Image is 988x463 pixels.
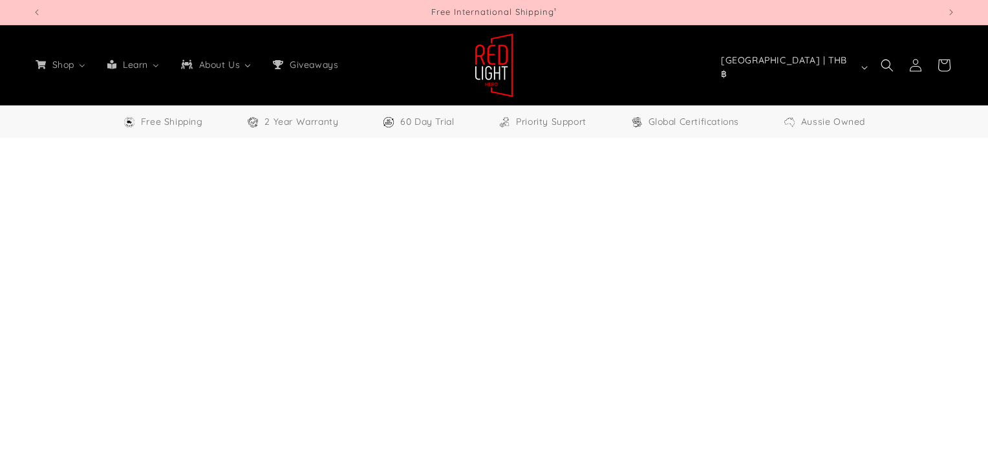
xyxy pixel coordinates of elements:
[246,116,259,129] img: Warranty Icon
[96,51,170,78] a: Learn
[498,114,586,130] a: Priority Support
[630,114,740,130] a: Global Certifications
[50,59,76,70] span: Shop
[713,55,873,80] button: [GEOGRAPHIC_DATA] | THB ฿
[649,114,740,130] span: Global Certifications
[25,51,96,78] a: Shop
[400,114,454,130] span: 60 Day Trial
[721,54,855,81] span: [GEOGRAPHIC_DATA] | THB ฿
[123,114,203,130] a: Free Worldwide Shipping
[783,114,865,130] a: Aussie Owned
[246,114,338,130] a: 2 Year Warranty
[873,51,901,80] summary: Search
[123,116,136,129] img: Free Shipping Icon
[197,59,242,70] span: About Us
[801,114,865,130] span: Aussie Owned
[470,28,519,102] a: Red Light Hero
[170,51,262,78] a: About Us
[498,116,511,129] img: Support Icon
[382,114,454,130] a: 60 Day Trial
[141,114,203,130] span: Free Shipping
[783,116,796,129] img: Aussie Owned Icon
[264,114,338,130] span: 2 Year Warranty
[630,116,643,129] img: Certifications Icon
[475,33,513,98] img: Red Light Hero
[262,51,347,78] a: Giveaways
[120,59,149,70] span: Learn
[431,6,557,17] span: Free International Shipping¹
[516,114,586,130] span: Priority Support
[287,59,339,70] span: Giveaways
[382,116,395,129] img: Trial Icon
